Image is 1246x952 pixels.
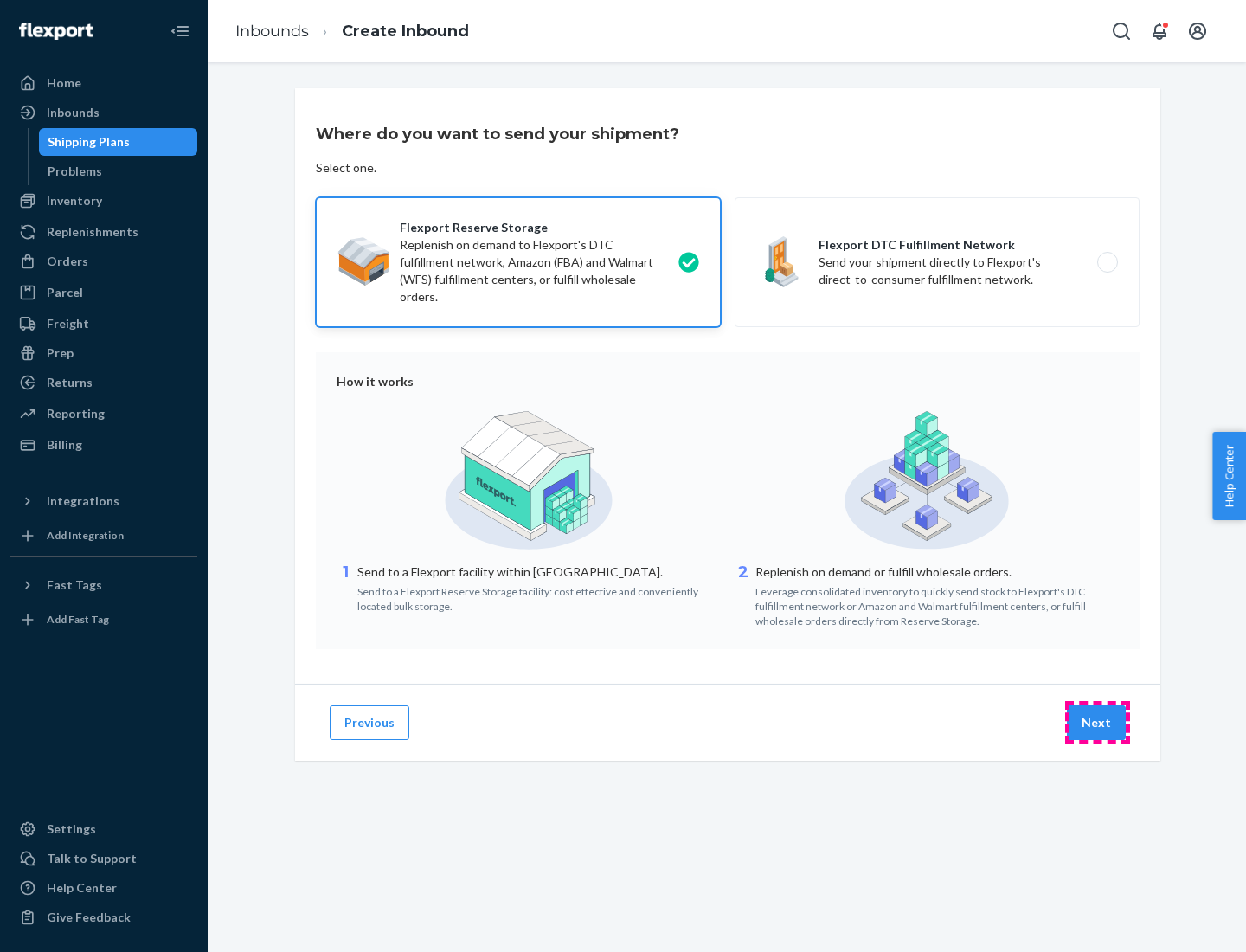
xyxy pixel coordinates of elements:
a: Prep [10,339,197,367]
a: Freight [10,310,197,338]
div: Freight [47,315,89,332]
a: Add Integration [10,522,197,550]
div: 2 [735,562,752,628]
div: Inbounds [47,104,100,121]
a: Returns [10,369,197,396]
div: Help Center [47,879,117,897]
a: Help Center [10,874,197,902]
div: Home [47,74,81,92]
div: Problems [48,163,102,180]
div: Add Integration [47,528,124,543]
a: Problems [39,158,198,185]
div: Settings [47,820,96,838]
div: Send to a Flexport Reserve Storage facility: cost effective and conveniently located bulk storage. [357,581,721,614]
div: Add Fast Tag [47,612,109,627]
a: Home [10,69,197,97]
div: Prep [47,344,74,362]
a: Inbounds [235,22,309,41]
div: Parcel [47,284,83,301]
div: Talk to Support [47,850,137,867]
button: Previous [330,705,409,740]
ol: breadcrumbs [222,6,483,57]
div: Give Feedback [47,909,131,926]
button: Integrations [10,487,197,515]
a: Shipping Plans [39,128,198,156]
h3: Where do you want to send your shipment? [316,123,679,145]
div: Returns [47,374,93,391]
a: Inventory [10,187,197,215]
div: Shipping Plans [48,133,130,151]
button: Open Search Box [1104,14,1139,48]
button: Open notifications [1142,14,1177,48]
button: Next [1067,705,1126,740]
a: Reporting [10,400,197,428]
img: Flexport logo [19,23,93,40]
a: Settings [10,815,197,843]
a: Replenishments [10,218,197,246]
div: Inventory [47,192,102,209]
a: Create Inbound [342,22,469,41]
a: Billing [10,431,197,459]
div: Select one. [316,159,376,177]
a: Talk to Support [10,845,197,872]
a: Parcel [10,279,197,306]
div: Integrations [47,492,119,510]
button: Open account menu [1180,14,1215,48]
p: Send to a Flexport facility within [GEOGRAPHIC_DATA]. [357,563,721,581]
div: Billing [47,436,82,453]
div: Orders [47,253,88,270]
div: 1 [337,562,354,614]
div: Fast Tags [47,576,102,594]
button: Fast Tags [10,571,197,599]
div: Replenishments [47,223,138,241]
button: Help Center [1212,432,1246,520]
a: Add Fast Tag [10,606,197,634]
button: Close Navigation [163,14,197,48]
button: Give Feedback [10,904,197,931]
a: Orders [10,248,197,275]
div: Reporting [47,405,105,422]
a: Inbounds [10,99,197,126]
p: Replenish on demand or fulfill wholesale orders. [755,563,1119,581]
div: How it works [337,373,1119,390]
div: Leverage consolidated inventory to quickly send stock to Flexport's DTC fulfillment network or Am... [755,581,1119,628]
